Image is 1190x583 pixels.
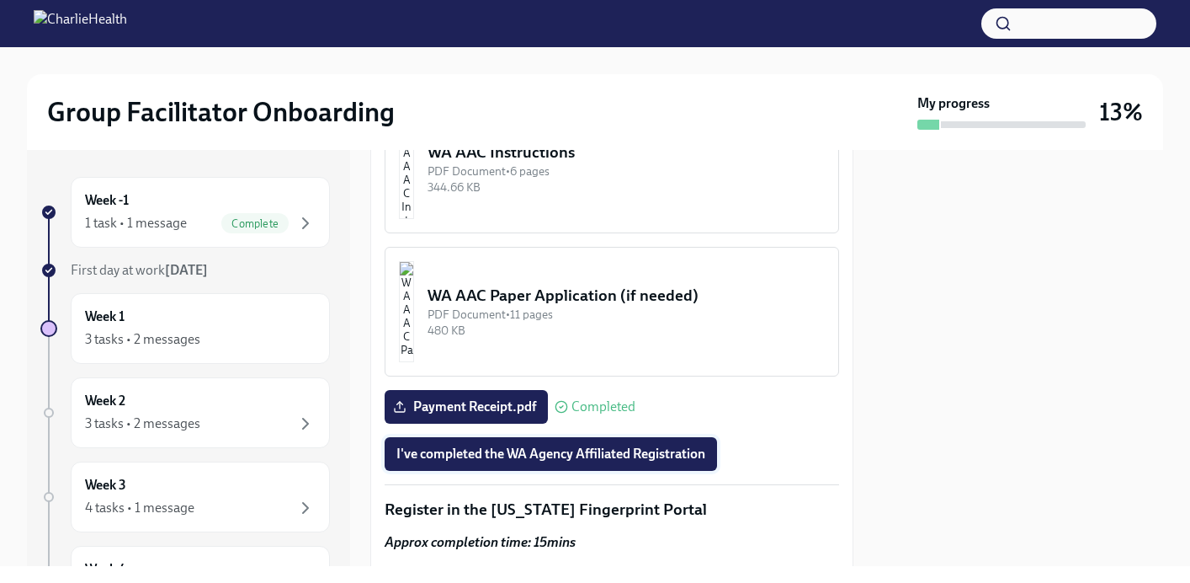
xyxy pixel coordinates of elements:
[221,217,289,230] span: Complete
[1099,97,1143,127] h3: 13%
[85,214,187,233] div: 1 task • 1 message
[40,261,330,280] a: First day at work[DATE]
[40,377,330,448] a: Week 23 tasks • 2 messages
[428,285,825,307] div: WA AAC Paper Application (if needed)
[85,560,126,579] h6: Week 4
[34,10,127,37] img: CharlieHealth
[385,534,576,550] strong: Approx completion time: 15mins
[85,191,129,210] h6: Week -1
[85,415,200,433] div: 3 tasks • 2 messages
[165,262,208,278] strong: [DATE]
[428,323,825,339] div: 480 KB
[428,179,825,195] div: 344.66 KB
[385,437,717,471] button: I've completed the WA Agency Affiliated Registration
[385,104,839,233] button: WA AAC InstructionsPDF Document•6 pages344.66 KB
[40,293,330,364] a: Week 13 tasks • 2 messages
[428,163,825,179] div: PDF Document • 6 pages
[396,446,705,463] span: I've completed the WA Agency Affiliated Registration
[47,95,395,129] h2: Group Facilitator Onboarding
[85,499,194,517] div: 4 tasks • 1 message
[399,261,414,362] img: WA AAC Paper Application (if needed)
[85,308,125,326] h6: Week 1
[428,142,825,163] div: WA AAC Instructions
[40,462,330,532] a: Week 34 tasks • 1 message
[385,390,548,424] label: Payment Receipt.pdf
[71,262,208,278] span: First day at work
[85,330,200,349] div: 3 tasks • 2 messages
[399,118,414,219] img: WA AAC Instructions
[428,307,825,323] div: PDF Document • 11 pages
[85,392,125,410] h6: Week 2
[571,400,635,414] span: Completed
[40,177,330,248] a: Week -11 task • 1 messageComplete
[385,499,839,521] p: Register in the [US_STATE] Fingerprint Portal
[396,398,536,415] span: Payment Receipt.pdf
[917,94,990,113] strong: My progress
[85,476,126,495] h6: Week 3
[385,247,839,377] button: WA AAC Paper Application (if needed)PDF Document•11 pages480 KB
